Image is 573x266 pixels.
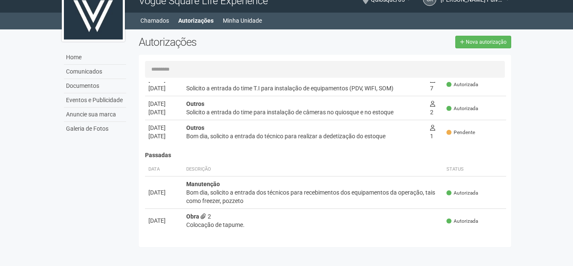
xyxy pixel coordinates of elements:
[186,213,199,220] strong: Obra
[148,84,180,92] div: [DATE]
[148,132,180,140] div: [DATE]
[201,213,211,220] span: 2
[64,65,126,79] a: Comunicados
[145,163,183,176] th: Data
[148,188,180,197] div: [DATE]
[148,216,180,225] div: [DATE]
[64,79,126,93] a: Documentos
[148,124,180,132] div: [DATE]
[64,50,126,65] a: Home
[186,181,220,187] strong: Manutenção
[178,15,214,26] a: Autorizações
[186,124,204,131] strong: Outros
[186,100,204,107] strong: Outros
[186,221,440,229] div: Colocação de tapume.
[186,188,440,205] div: Bom dia, solicito a entrada dos técnicos para recebimentos dos equipamentos da operação, tais com...
[64,122,126,136] a: Galeria de Fotos
[186,84,423,92] div: Solicito a entrada do time T.I para instalação de equipamentos (PDV, WIFI, SOM)
[455,36,511,48] a: Nova autorização
[145,152,507,158] h4: Passadas
[443,163,506,176] th: Status
[430,76,435,92] span: 7
[140,15,169,26] a: Chamados
[148,108,180,116] div: [DATE]
[223,15,262,26] a: Minha Unidade
[446,190,478,197] span: Autorizada
[446,129,475,136] span: Pendente
[148,100,180,108] div: [DATE]
[139,36,319,48] h2: Autorizações
[64,93,126,108] a: Eventos e Publicidade
[466,39,507,45] span: Nova autorização
[186,132,423,140] div: Bom dia, solicito a entrada do técnico para realizar a dedetização do estoque
[186,108,423,116] div: Solicito a entrada do time para instalação de câmeras no quiosque e no estoque
[183,163,444,176] th: Descrição
[446,81,478,88] span: Autorizada
[186,76,204,83] strong: Outros
[446,105,478,112] span: Autorizada
[64,108,126,122] a: Anuncie sua marca
[446,218,478,225] span: Autorizada
[430,100,435,116] span: 2
[430,124,435,140] span: 1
